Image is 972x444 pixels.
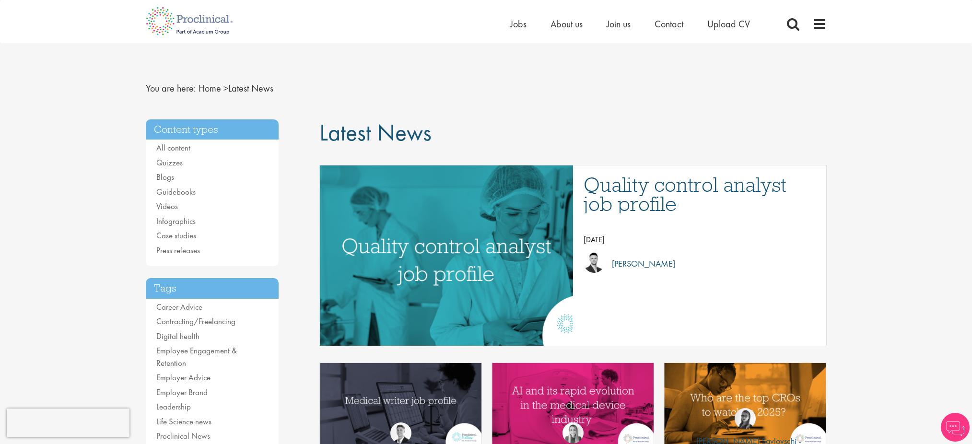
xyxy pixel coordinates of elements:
a: Guidebooks [156,187,196,197]
a: About us [550,18,583,30]
a: Quality control analyst job profile [584,175,817,213]
span: You are here: [146,82,196,94]
span: > [223,82,228,94]
a: Employer Advice [156,372,211,383]
a: Link to a post [320,165,573,346]
iframe: reCAPTCHA [7,409,129,437]
p: [DATE] [584,233,817,247]
a: Join us [607,18,631,30]
img: Joshua Godden [584,252,605,273]
a: Jobs [510,18,527,30]
a: Employer Brand [156,387,208,397]
a: Proclinical News [156,431,210,441]
a: Contact [655,18,683,30]
a: Upload CV [707,18,750,30]
h3: Content types [146,119,279,140]
a: Digital health [156,331,199,341]
a: Blogs [156,172,174,182]
a: Employee Engagement & Retention [156,345,237,368]
a: Career Advice [156,302,202,312]
img: George Watson [390,422,411,444]
a: Leadership [156,401,191,412]
img: Chatbot [941,413,970,442]
p: [PERSON_NAME] [605,257,675,271]
a: Quizzes [156,157,183,168]
a: Joshua Godden [PERSON_NAME] [584,252,817,276]
a: Videos [156,201,178,211]
span: Latest News [319,117,432,148]
img: Hannah Burke [562,422,584,444]
a: Life Science news [156,416,211,427]
a: Infographics [156,216,196,226]
h3: Tags [146,278,279,299]
a: All content [156,142,190,153]
a: Case studies [156,230,196,241]
a: breadcrumb link to Home [199,82,221,94]
span: Latest News [199,82,273,94]
a: Contracting/Freelancing [156,316,235,327]
img: quality control analyst job profile [273,165,620,346]
img: Theodora Savlovschi - Wicks [735,408,756,429]
a: Press releases [156,245,200,256]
